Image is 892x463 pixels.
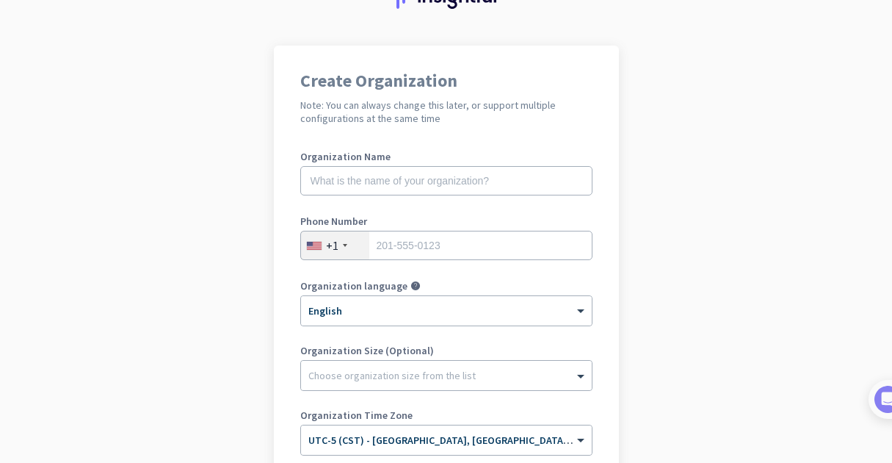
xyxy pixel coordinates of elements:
label: Organization language [300,281,407,291]
i: help [410,281,421,291]
label: Organization Size (Optional) [300,345,592,356]
label: Phone Number [300,216,592,226]
h2: Note: You can always change this later, or support multiple configurations at the same time [300,98,592,125]
h1: Create Organization [300,72,592,90]
label: Organization Name [300,151,592,162]
label: Organization Time Zone [300,410,592,420]
input: 201-555-0123 [300,231,592,260]
div: +1 [326,238,338,253]
input: What is the name of your organization? [300,166,592,195]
